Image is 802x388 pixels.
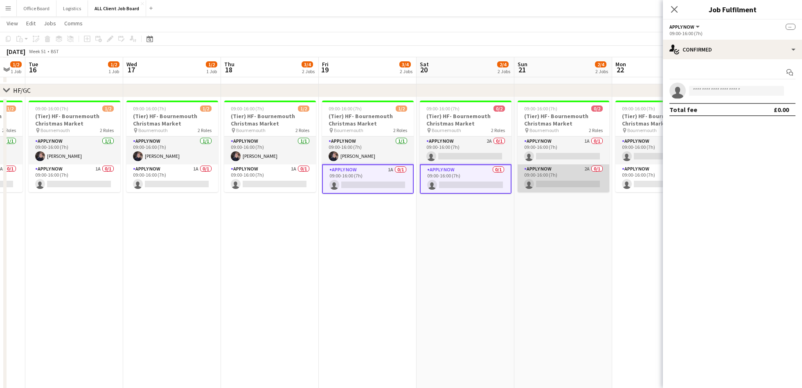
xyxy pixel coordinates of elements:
[88,0,146,16] button: ALL Client Job Board
[516,65,527,74] span: 21
[236,127,266,133] span: Bournemouth
[498,68,510,74] div: 2 Jobs
[223,65,234,74] span: 18
[595,61,606,67] span: 2/4
[419,65,429,74] span: 20
[420,112,511,127] h3: (Tier) HF- Bournemouth Christmas Market
[518,164,609,192] app-card-role: APPLY NOW2A0/109:00-16:00 (7h)
[493,105,505,112] span: 0/2
[224,61,234,68] span: Thu
[126,137,218,164] app-card-role: APPLY NOW1/109:00-16:00 (7h)[PERSON_NAME]
[29,61,38,68] span: Tue
[622,105,655,112] span: 09:00-16:00 (7h)
[420,164,511,194] app-card-role: APPLY NOW0/109:00-16:00 (7h)
[126,61,137,68] span: Wed
[497,61,509,67] span: 2/4
[529,127,559,133] span: Bournemouth
[7,20,18,27] span: View
[206,68,217,74] div: 1 Job
[27,48,47,54] span: Week 51
[29,137,120,164] app-card-role: APPLY NOW1/109:00-16:00 (7h)[PERSON_NAME]
[13,86,31,94] div: HF/GC
[198,127,212,133] span: 2 Roles
[3,18,21,29] a: View
[125,65,137,74] span: 17
[334,127,363,133] span: Bournemouth
[200,105,212,112] span: 1/2
[108,68,119,74] div: 1 Job
[663,4,802,15] h3: Job Fulfilment
[426,105,460,112] span: 09:00-16:00 (7h)
[595,68,608,74] div: 2 Jobs
[10,61,22,67] span: 1/2
[64,20,83,27] span: Comms
[23,18,39,29] a: Edit
[491,127,505,133] span: 2 Roles
[420,137,511,164] app-card-role: APPLY NOW2A0/109:00-16:00 (7h)
[51,48,59,54] div: BST
[302,68,315,74] div: 2 Jobs
[7,47,25,56] div: [DATE]
[35,105,68,112] span: 09:00-16:00 (7h)
[518,101,609,192] app-job-card: 09:00-16:00 (7h)0/2(Tier) HF- Bournemouth Christmas Market Bournemouth2 RolesAPPLY NOW1A0/109:00-...
[518,137,609,164] app-card-role: APPLY NOW1A0/109:00-16:00 (7h)
[321,65,329,74] span: 19
[518,112,609,127] h3: (Tier) HF- Bournemouth Christmas Market
[61,18,86,29] a: Comms
[224,137,316,164] app-card-role: APPLY NOW1/109:00-16:00 (7h)[PERSON_NAME]
[302,61,313,67] span: 3/4
[224,164,316,192] app-card-role: APPLY NOW1A0/109:00-16:00 (7h)
[591,105,603,112] span: 0/2
[5,105,16,112] span: 1/2
[29,112,120,127] h3: (Tier) HF- Bournemouth Christmas Market
[100,127,114,133] span: 2 Roles
[420,61,429,68] span: Sat
[518,61,527,68] span: Sun
[615,101,707,192] app-job-card: 09:00-16:00 (7h)0/2(Tier) HF- Bournemouth Christmas Market Bournemouth2 RolesAPPLY NOW1A0/109:00-...
[2,127,16,133] span: 2 Roles
[615,137,707,164] app-card-role: APPLY NOW1A0/109:00-16:00 (7h)
[615,164,707,192] app-card-role: APPLY NOW2A0/109:00-16:00 (7h)
[322,61,329,68] span: Fri
[669,24,701,30] button: APPLY NOW
[669,24,694,30] span: APPLY NOW
[29,101,120,192] app-job-card: 09:00-16:00 (7h)1/2(Tier) HF- Bournemouth Christmas Market Bournemouth2 RolesAPPLY NOW1/109:00-16...
[126,164,218,192] app-card-role: APPLY NOW1A0/109:00-16:00 (7h)
[614,65,626,74] span: 22
[26,20,36,27] span: Edit
[11,68,21,74] div: 1 Job
[102,105,114,112] span: 1/2
[126,101,218,192] app-job-card: 09:00-16:00 (7h)1/2(Tier) HF- Bournemouth Christmas Market Bournemouth2 RolesAPPLY NOW1/109:00-16...
[322,101,414,194] app-job-card: 09:00-16:00 (7h)1/2(Tier) HF- Bournemouth Christmas Market Bournemouth2 RolesAPPLY NOW1/109:00-16...
[224,112,316,127] h3: (Tier) HF- Bournemouth Christmas Market
[56,0,88,16] button: Logistics
[669,30,795,36] div: 09:00-16:00 (7h)
[41,127,70,133] span: Bournemouth
[224,101,316,192] app-job-card: 09:00-16:00 (7h)1/2(Tier) HF- Bournemouth Christmas Market Bournemouth2 RolesAPPLY NOW1/109:00-16...
[420,101,511,194] app-job-card: 09:00-16:00 (7h)0/2(Tier) HF- Bournemouth Christmas Market Bournemouth2 RolesAPPLY NOW2A0/109:00-...
[396,105,407,112] span: 1/2
[17,0,56,16] button: Office Board
[138,127,168,133] span: Bournemouth
[27,65,38,74] span: 16
[400,68,412,74] div: 2 Jobs
[29,164,120,192] app-card-role: APPLY NOW1A0/109:00-16:00 (7h)
[615,112,707,127] h3: (Tier) HF- Bournemouth Christmas Market
[329,105,362,112] span: 09:00-16:00 (7h)
[432,127,461,133] span: Bournemouth
[399,61,411,67] span: 3/4
[108,61,119,67] span: 1/2
[41,18,59,29] a: Jobs
[231,105,264,112] span: 09:00-16:00 (7h)
[295,127,309,133] span: 2 Roles
[786,24,795,30] span: --
[126,112,218,127] h3: (Tier) HF- Bournemouth Christmas Market
[393,127,407,133] span: 2 Roles
[524,105,557,112] span: 09:00-16:00 (7h)
[298,105,309,112] span: 1/2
